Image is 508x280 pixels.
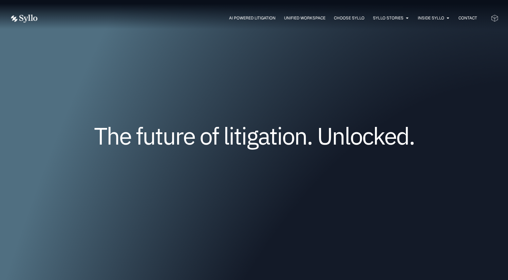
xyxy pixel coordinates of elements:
nav: Menu [51,15,477,21]
a: Choose Syllo [334,15,364,21]
a: Inside Syllo [418,15,444,21]
div: Menu Toggle [51,15,477,21]
h1: The future of litigation. Unlocked. [51,125,458,147]
a: AI Powered Litigation [229,15,276,21]
a: Unified Workspace [284,15,325,21]
a: Syllo Stories [373,15,403,21]
a: Contact [458,15,477,21]
img: white logo [10,14,38,23]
